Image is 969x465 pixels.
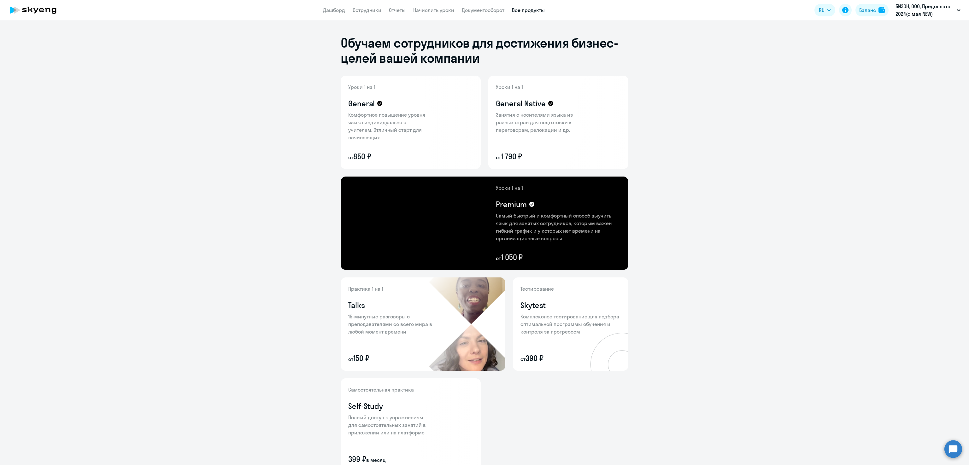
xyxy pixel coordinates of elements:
[496,98,546,108] h4: General Native
[323,7,345,13] a: Дашборд
[348,353,437,363] p: 150 ₽
[496,255,501,261] small: от
[341,35,628,66] h1: Обучаем сотрудников для достижения бизнес-целей вашей компании
[520,285,621,293] p: Тестирование
[348,98,375,108] h4: General
[348,386,430,393] p: Самостоятельная практика
[348,401,383,411] h4: Self-Study
[496,212,621,242] p: Самый быстрый и комфортный способ выучить язык для занятых сотрудников, которым важен гибкий граф...
[348,111,430,141] p: Комфортное повышение уровня языка индивидуально с учителем. Отличный старт для начинающих
[348,151,430,161] p: 850 ₽
[348,83,430,91] p: Уроки 1 на 1
[496,111,578,134] p: Занятия с носителями языка из разных стран для подготовки к переговорам, релокации и др.
[348,454,430,464] p: 399 ₽
[408,177,628,270] img: premium-content-bg.png
[348,356,353,362] small: от
[462,7,504,13] a: Документооборот
[429,277,505,371] img: talks-bg.png
[496,154,501,160] small: от
[389,7,406,13] a: Отчеты
[488,76,588,169] img: general-native-content-bg.png
[520,313,621,335] p: Комплексное тестирование для подбора оптимальной программы обучения и контроля за прогрессом
[348,154,353,160] small: от
[353,7,381,13] a: Сотрудники
[520,300,546,310] h4: Skytest
[496,151,578,161] p: 1 790 ₽
[348,300,365,310] h4: Talks
[496,184,621,192] p: Уроки 1 на 1
[520,356,526,362] small: от
[892,3,964,18] button: БИЗОН, ООО, Предоплата 2024(с мая NEW)
[413,7,454,13] a: Начислить уроки
[496,252,621,262] p: 1 050 ₽
[496,199,527,209] h4: Premium
[496,83,578,91] p: Уроки 1 на 1
[520,353,621,363] p: 390 ₽
[814,4,835,16] button: RU
[348,285,437,293] p: Практика 1 на 1
[341,76,436,169] img: general-content-bg.png
[819,6,825,14] span: RU
[896,3,954,18] p: БИЗОН, ООО, Предоплата 2024(с мая NEW)
[855,4,889,16] button: Балансbalance
[348,414,430,436] p: Полный доступ к упражнениям для самостоятельных занятий в приложении или на платформе
[878,7,885,13] img: balance
[348,313,437,335] p: 15-минутные разговоры с преподавателями со всего мира в любой момент времени
[512,7,545,13] a: Все продукты
[366,457,386,463] small: в месяц
[859,6,876,14] div: Баланс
